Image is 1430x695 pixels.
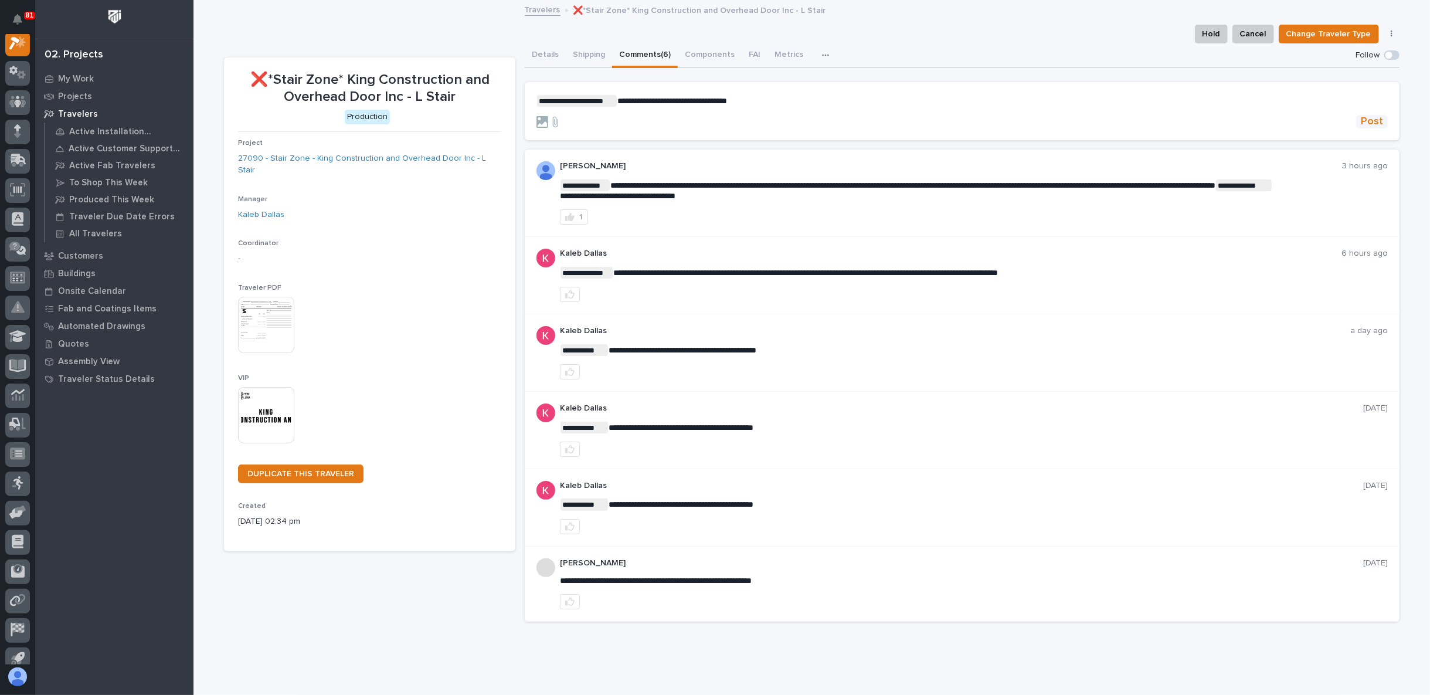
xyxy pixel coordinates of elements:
[1363,404,1388,413] p: [DATE]
[1350,326,1388,336] p: a day ago
[566,43,612,68] button: Shipping
[58,304,157,314] p: Fab and Coatings Items
[35,265,193,282] a: Buildings
[35,370,193,388] a: Traveler Status Details
[560,404,1363,413] p: Kaleb Dallas
[560,481,1363,491] p: Kaleb Dallas
[560,326,1350,336] p: Kaleb Dallas
[560,364,580,379] button: like this post
[58,74,94,84] p: My Work
[247,470,354,478] span: DUPLICATE THIS TRAVELER
[742,43,767,68] button: FAI
[345,110,390,124] div: Production
[45,174,193,191] a: To Shop This Week
[45,140,193,157] a: Active Customer Support Travelers
[238,196,267,203] span: Manager
[536,249,555,267] img: ACg8ocJFQJZtOpq0mXhEl6L5cbQXDkmdPAf0fdoBPnlMfqfX=s96-c
[238,72,501,106] p: ❌*Stair Zone* King Construction and Overhead Door Inc - L Stair
[35,317,193,335] a: Automated Drawings
[1356,115,1388,128] button: Post
[69,212,175,222] p: Traveler Due Date Errors
[1356,50,1380,60] p: Follow
[45,208,193,225] a: Traveler Due Date Errors
[767,43,810,68] button: Metrics
[238,284,281,291] span: Traveler PDF
[1279,25,1379,43] button: Change Traveler Type
[58,321,145,332] p: Automated Drawings
[45,225,193,242] a: All Travelers
[536,161,555,180] img: AOh14GjpcA6ydKGAvwfezp8OhN30Q3_1BHk5lQOeczEvCIoEuGETHm2tT-JUDAHyqffuBe4ae2BInEDZwLlH3tcCd_oYlV_i4...
[26,11,33,19] p: 81
[1232,25,1274,43] button: Cancel
[560,249,1341,259] p: Kaleb Dallas
[238,240,278,247] span: Coordinator
[69,229,122,239] p: All Travelers
[238,152,501,177] a: 27090 - Stair Zone - King Construction and Overhead Door Inc - L Stair
[35,352,193,370] a: Assembly View
[560,209,588,225] button: 1
[58,109,98,120] p: Travelers
[45,123,193,140] a: Active Installation Travelers
[5,7,30,32] button: Notifications
[560,519,580,534] button: like this post
[58,251,103,262] p: Customers
[1361,115,1383,128] span: Post
[612,43,678,68] button: Comments (6)
[238,375,249,382] span: VIP
[15,14,30,33] div: Notifications81
[58,374,155,385] p: Traveler Status Details
[58,269,96,279] p: Buildings
[1203,27,1220,41] span: Hold
[45,49,103,62] div: 02. Projects
[58,339,89,350] p: Quotes
[69,127,185,137] p: Active Installation Travelers
[35,87,193,105] a: Projects
[560,442,580,457] button: like this post
[104,6,125,28] img: Workspace Logo
[238,516,501,528] p: [DATE] 02:34 pm
[35,282,193,300] a: Onsite Calendar
[560,287,580,302] button: like this post
[579,213,583,221] div: 1
[678,43,742,68] button: Components
[58,286,126,297] p: Onsite Calendar
[5,665,30,689] button: users-avatar
[238,253,501,265] p: -
[560,558,1363,568] p: [PERSON_NAME]
[35,70,193,87] a: My Work
[536,404,555,422] img: ACg8ocJFQJZtOpq0mXhEl6L5cbQXDkmdPAf0fdoBPnlMfqfX=s96-c
[1363,481,1388,491] p: [DATE]
[1240,27,1266,41] span: Cancel
[1342,161,1388,171] p: 3 hours ago
[35,335,193,352] a: Quotes
[560,161,1342,171] p: [PERSON_NAME]
[35,105,193,123] a: Travelers
[45,157,193,174] a: Active Fab Travelers
[35,247,193,265] a: Customers
[238,503,266,510] span: Created
[69,161,155,171] p: Active Fab Travelers
[69,195,154,205] p: Produced This Week
[1363,558,1388,568] p: [DATE]
[238,209,284,221] a: Kaleb Dallas
[536,481,555,500] img: ACg8ocJFQJZtOpq0mXhEl6L5cbQXDkmdPAf0fdoBPnlMfqfX=s96-c
[573,3,826,16] p: ❌*Stair Zone* King Construction and Overhead Door Inc - L Stair
[58,357,120,367] p: Assembly View
[69,144,185,154] p: Active Customer Support Travelers
[525,2,561,16] a: Travelers
[58,91,92,102] p: Projects
[1195,25,1228,43] button: Hold
[536,326,555,345] img: ACg8ocJFQJZtOpq0mXhEl6L5cbQXDkmdPAf0fdoBPnlMfqfX=s96-c
[69,178,148,188] p: To Shop This Week
[238,465,364,483] a: DUPLICATE THIS TRAVELER
[35,300,193,317] a: Fab and Coatings Items
[238,140,263,147] span: Project
[1341,249,1388,259] p: 6 hours ago
[45,191,193,208] a: Produced This Week
[1286,27,1371,41] span: Change Traveler Type
[560,594,580,609] button: like this post
[525,43,566,68] button: Details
